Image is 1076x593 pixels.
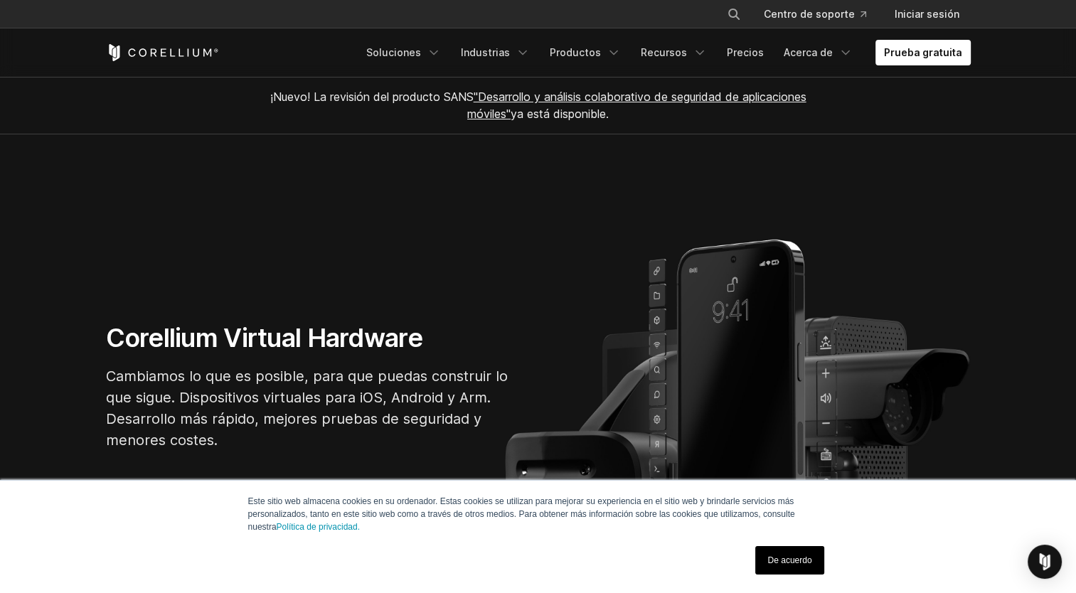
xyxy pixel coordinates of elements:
[106,365,533,451] p: Cambiamos lo que es posible, para que puedas construir lo que sigue. Dispositivos virtuales para ...
[764,7,855,21] font: Centro de soporte
[270,90,806,121] span: ¡Nuevo! La revisión del producto SANS ya está disponible.
[721,1,747,27] button: Buscar
[755,546,824,575] a: De acuerdo
[875,40,971,65] a: Prueba gratuita
[467,90,806,121] a: "Desarrollo y análisis colaborativo de seguridad de aplicaciones móviles"
[784,46,833,60] font: Acerca de
[641,46,687,60] font: Recursos
[106,44,219,61] a: Inicio de Corellium
[106,322,533,354] h1: Corellium Virtual Hardware
[550,46,601,60] font: Productos
[366,46,421,60] font: Soluciones
[718,40,772,65] a: Precios
[883,1,971,27] a: Iniciar sesión
[1028,545,1062,579] div: Abra Intercom Messenger
[710,1,971,27] div: Menú de navegación
[461,46,510,60] font: Industrias
[277,522,360,532] a: Política de privacidad.
[248,495,829,533] p: Este sitio web almacena cookies en su ordenador. Estas cookies se utilizan para mejorar su experi...
[358,40,971,65] div: Menú de navegación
